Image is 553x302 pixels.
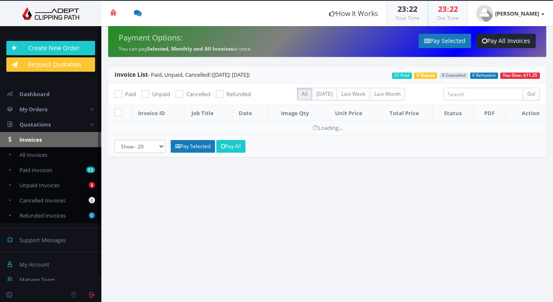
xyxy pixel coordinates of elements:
span: Refunded Invoices [19,212,66,219]
input: Search [443,88,523,100]
small: You can pay at once. [119,45,252,52]
span: Support Messages [19,236,66,244]
span: 3 Unpaid [414,73,437,79]
span: You Owe: $11.25 [500,73,540,79]
th: Date [232,105,267,121]
span: Invoice List [114,70,148,78]
small: Your Time [395,14,420,22]
a: How It Works [321,1,387,26]
th: PDF [474,105,505,121]
span: 0 Cancelled [439,73,468,79]
th: Action [505,105,546,121]
a: Pay Selected [419,34,471,48]
th: Job Title [185,105,232,121]
span: Paid Invoices [19,166,52,174]
th: Total Price [376,105,433,121]
strong: Selected, Monthly and All Invoices [147,45,233,52]
span: 22 [409,4,417,14]
span: 23 [438,4,447,14]
span: Dashboard [19,90,49,98]
span: 22 [449,4,458,14]
strong: [PERSON_NAME] [495,10,539,17]
label: [DATE] [312,88,337,100]
th: Status [433,105,474,121]
td: Loading... [108,121,546,135]
a: Pay Selected [171,140,215,153]
label: Last Week [337,88,370,100]
span: Unpaid Invoices [19,181,60,189]
span: Cancelled [186,90,210,98]
a: Request Quotation [6,57,95,72]
th: Unit Price [322,105,376,121]
span: Unpaid [152,90,170,98]
span: Cancelled Invoices [19,197,65,204]
span: All Invoices [19,151,47,159]
input: Go! [523,88,540,100]
span: My Orders [19,105,47,113]
a: Pay All [216,140,245,153]
span: Manage Team [19,276,55,283]
img: Adept Graphics [6,7,95,20]
b: 3 [89,182,95,188]
span: My Account [19,261,49,268]
span: : [447,4,449,14]
label: Last Month [370,88,405,100]
span: Refunded [226,90,251,98]
span: 23 [398,4,406,14]
span: 0 Refunded [470,73,499,79]
span: Invoices [19,136,42,143]
th: Image Qty [267,105,322,121]
a: [PERSON_NAME] [468,1,553,26]
span: - Paid, Unpaid, Cancelled! ([DATE]: [DATE]) [114,71,250,78]
span: : [406,4,409,14]
a: Create New Order [6,41,95,55]
small: Our Time [437,14,459,22]
span: Paid [125,90,136,98]
b: 53 [86,167,95,173]
img: user_default.jpg [476,5,493,22]
h4: Payment Options: [119,34,321,42]
span: Quotations [19,121,51,128]
span: 53 Paid [392,73,412,79]
th: Invoice ID [132,105,185,121]
b: 0 [89,197,95,203]
b: 0 [89,212,95,218]
a: Pay All Invoices [477,34,536,48]
label: All [297,88,312,100]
